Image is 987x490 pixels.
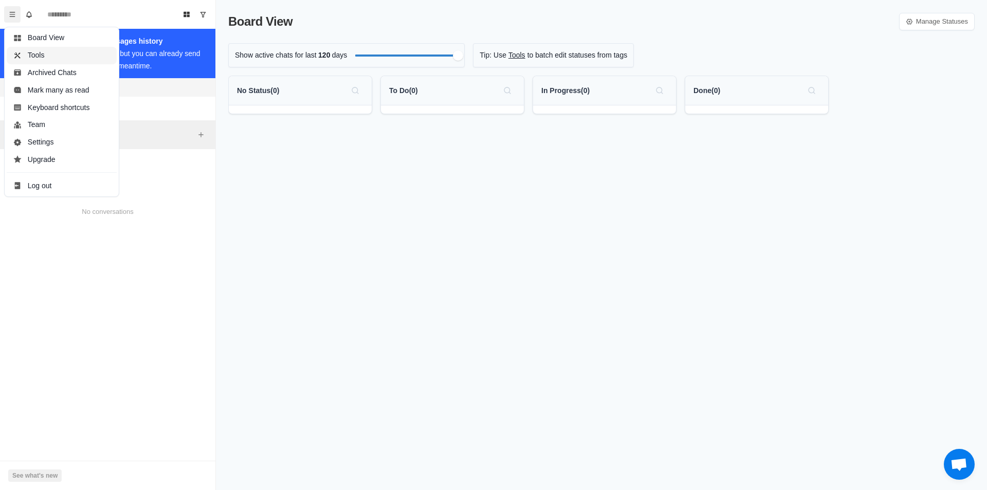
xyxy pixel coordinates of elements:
[195,6,211,23] button: Show unread conversations
[499,82,516,99] button: Search
[541,85,590,96] p: In Progress ( 0 )
[693,85,720,96] p: Done ( 0 )
[651,82,668,99] button: Search
[803,82,820,99] button: Search
[453,50,463,61] div: Filter by activity days
[899,13,975,30] a: Manage Statuses
[480,50,506,61] p: Tip: Use
[508,50,525,61] a: Tools
[237,85,279,96] p: No Status ( 0 )
[527,50,628,61] p: to batch edit statuses from tags
[235,50,317,61] p: Show active chats for last
[178,6,195,23] button: Board View
[195,129,207,141] button: Add filters
[944,449,975,480] a: Open chat
[317,50,332,61] span: 120
[21,6,37,23] button: Notifications
[332,50,348,61] p: days
[8,469,62,482] button: See what's new
[82,207,133,217] p: No conversations
[347,82,363,99] button: Search
[389,85,418,96] p: To Do ( 0 )
[228,12,293,31] p: Board View
[4,6,21,23] button: Menu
